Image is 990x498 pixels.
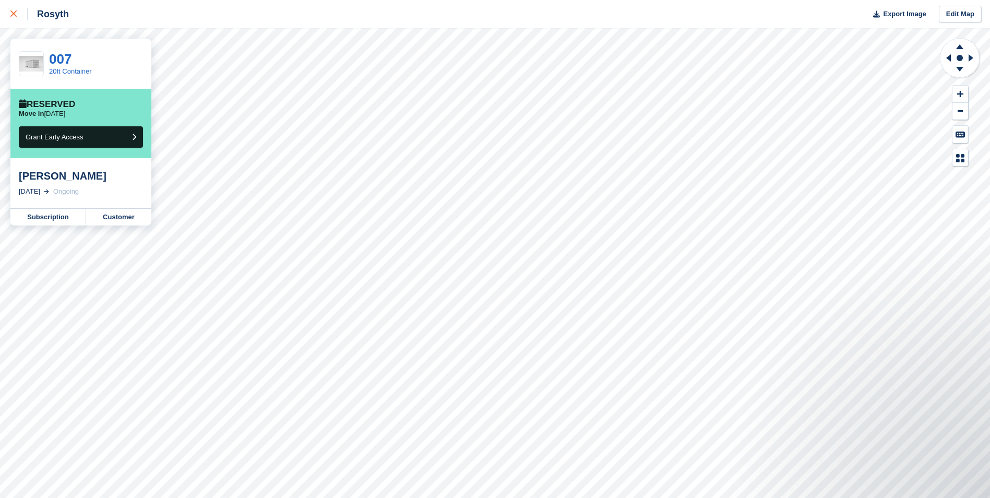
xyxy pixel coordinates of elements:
a: 007 [49,51,71,67]
span: Export Image [883,9,926,19]
span: Move in [19,110,44,117]
p: [DATE] [19,110,65,118]
img: White%20Left%20.jpg [19,56,43,72]
button: Zoom In [952,86,968,103]
div: Reserved [19,99,75,110]
div: Ongoing [53,186,79,197]
div: Rosyth [28,8,69,20]
img: arrow-right-light-icn-cde0832a797a2874e46488d9cf13f60e5c3a73dbe684e267c42b8395dfbc2abf.svg [44,189,49,194]
button: Map Legend [952,149,968,167]
span: Grant Early Access [26,133,84,141]
button: Zoom Out [952,103,968,120]
a: 20ft Container [49,67,92,75]
button: Keyboard Shortcuts [952,126,968,143]
div: [PERSON_NAME] [19,170,143,182]
button: Export Image [867,6,926,23]
a: Edit Map [939,6,982,23]
button: Grant Early Access [19,126,143,148]
a: Customer [86,209,151,226]
a: Subscription [10,209,86,226]
div: [DATE] [19,186,40,197]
